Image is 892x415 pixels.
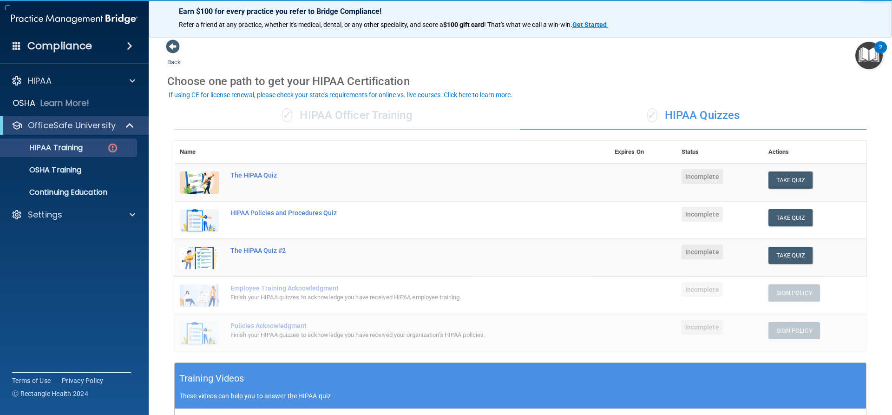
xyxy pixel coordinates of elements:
[6,188,133,197] p: Continuing Education
[682,320,723,335] span: Incomplete
[855,42,883,69] button: Open Resource Center, 2 new notifications
[768,209,813,226] button: Take Quiz
[443,21,484,28] strong: $100 gift card
[179,7,862,16] p: Earn $100 for every practice you refer to Bridge Compliance!
[682,244,723,259] span: Incomplete
[174,141,225,164] th: Name
[676,141,763,164] th: Status
[11,120,135,131] a: OfficeSafe University
[11,75,135,86] a: HIPAA
[647,108,657,122] span: ✓
[230,292,563,303] div: Finish your HIPAA quizzes to acknowledge you have received HIPAA employee training.
[12,376,51,385] a: Terms of Use
[167,90,514,99] button: If using CE for license renewal, please check your state's requirements for online vs. live cours...
[282,108,292,122] span: ✓
[28,120,116,131] p: OfficeSafe University
[520,102,866,130] div: HIPAA Quizzes
[28,75,52,86] p: HIPAA
[179,370,244,387] h5: Training Videos
[13,98,36,109] p: OSHA
[12,389,88,398] span: Ⓒ Rectangle Health 2024
[11,209,135,220] a: Settings
[768,171,813,189] button: Take Quiz
[572,21,607,28] strong: Get Started
[484,21,572,28] span: ! That's what we call a win-win.
[230,209,563,217] div: HIPAA Policies and Procedures Quiz
[11,10,138,28] img: PMB logo
[167,68,873,95] div: Choose one path to get your HIPAA Certification
[230,322,563,329] div: Policies Acknowledgment
[682,282,723,297] span: Incomplete
[174,102,520,130] div: HIPAA Officer Training
[179,392,861,400] p: These videos can help you to answer the HIPAA quiz
[768,247,813,264] button: Take Quiz
[6,165,81,175] p: OSHA Training
[40,98,90,109] p: Learn More!
[6,143,83,152] p: HIPAA Training
[682,169,723,184] span: Incomplete
[230,329,563,341] div: Finish your HIPAA quizzes to acknowledge you have received your organization’s HIPAA policies.
[609,141,676,164] th: Expires On
[768,284,820,302] button: Sign Policy
[879,47,882,59] div: 2
[179,21,443,28] span: Refer a friend at any practice, whether it's medical, dental, or any other speciality, and score a
[230,247,563,254] div: The HIPAA Quiz #2
[763,141,866,164] th: Actions
[230,171,563,179] div: The HIPAA Quiz
[107,142,118,154] img: danger-circle.6113f641.png
[572,21,608,28] a: Get Started
[28,209,62,220] p: Settings
[27,40,92,53] h4: Compliance
[167,47,181,66] a: Back
[169,92,512,98] div: If using CE for license renewal, please check your state's requirements for online vs. live cours...
[768,322,820,339] button: Sign Policy
[682,207,723,222] span: Incomplete
[230,284,563,292] div: Employee Training Acknowledgment
[62,376,104,385] a: Privacy Policy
